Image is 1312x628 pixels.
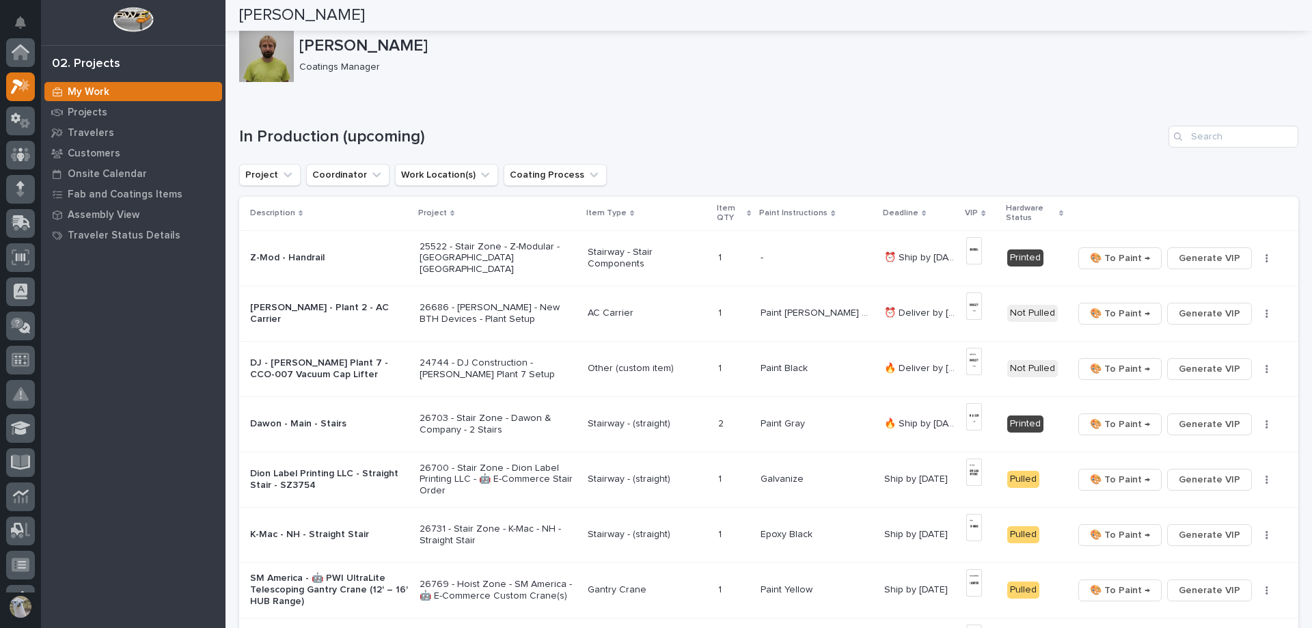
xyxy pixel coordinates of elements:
[761,582,815,596] p: Paint Yellow
[965,206,978,221] p: VIP
[1078,358,1162,380] button: 🎨 To Paint →
[504,164,607,186] button: Coating Process
[1090,305,1150,322] span: 🎨 To Paint →
[250,573,409,607] p: SM America - 🤖 PWI UltraLite Telescoping Gantry Crane (12' – 16' HUB Range)
[1167,247,1252,269] button: Generate VIP
[1078,524,1162,546] button: 🎨 To Paint →
[1007,582,1039,599] div: Pulled
[718,305,724,319] p: 1
[68,107,107,119] p: Projects
[68,86,109,98] p: My Work
[41,102,225,122] a: Projects
[41,204,225,225] a: Assembly View
[761,415,808,430] p: Paint Gray
[41,143,225,163] a: Customers
[68,127,114,139] p: Travelers
[1078,247,1162,269] button: 🎨 To Paint →
[420,579,577,602] p: 26769 - Hoist Zone - SM America - 🤖 E-Commerce Custom Crane(s)
[6,592,35,621] button: users-avatar
[1167,579,1252,601] button: Generate VIP
[1006,201,1056,226] p: Hardware Status
[239,230,1298,286] tr: Z-Mod - Handrail25522 - Stair Zone - Z-Modular - [GEOGRAPHIC_DATA] [GEOGRAPHIC_DATA]Stairway - St...
[420,357,577,381] p: 24744 - DJ Construction - [PERSON_NAME] Plant 7 Setup
[239,452,1298,507] tr: Dion Label Printing LLC - Straight Stair - SZ375426700 - Stair Zone - Dion Label Printing LLC - 🤖...
[1090,250,1150,267] span: 🎨 To Paint →
[718,526,724,541] p: 1
[1167,524,1252,546] button: Generate VIP
[1090,416,1150,433] span: 🎨 To Paint →
[717,201,743,226] p: Item QTY
[759,206,828,221] p: Paint Instructions
[113,7,153,32] img: Workspace Logo
[239,127,1163,147] h1: In Production (upcoming)
[420,463,577,497] p: 26700 - Stair Zone - Dion Label Printing LLC - 🤖 E-Commerce Stair Order
[1007,415,1043,433] div: Printed
[299,62,1287,73] p: Coatings Manager
[1179,250,1240,267] span: Generate VIP
[68,230,180,242] p: Traveler Status Details
[239,562,1298,618] tr: SM America - 🤖 PWI UltraLite Telescoping Gantry Crane (12' – 16' HUB Range)26769 - Hoist Zone - S...
[718,360,724,374] p: 1
[588,474,707,485] p: Stairway - (straight)
[420,523,577,547] p: 26731 - Stair Zone - K-Mac - NH - Straight Stair
[1078,469,1162,491] button: 🎨 To Paint →
[306,164,389,186] button: Coordinator
[1090,527,1150,543] span: 🎨 To Paint →
[250,357,409,381] p: DJ - [PERSON_NAME] Plant 7 - CCO-007 Vacuum Cap Lifter
[718,415,726,430] p: 2
[588,308,707,319] p: AC Carrier
[884,582,951,596] p: Ship by [DATE]
[1179,582,1240,599] span: Generate VIP
[586,206,627,221] p: Item Type
[239,507,1298,562] tr: K-Mac - NH - Straight Stair26731 - Stair Zone - K-Mac - NH - Straight StairStairway - (straight)1...
[239,5,365,25] h2: [PERSON_NAME]
[718,249,724,264] p: 1
[1090,361,1150,377] span: 🎨 To Paint →
[884,526,951,541] p: Ship by [DATE]
[1179,416,1240,433] span: Generate VIP
[1007,471,1039,488] div: Pulled
[1167,413,1252,435] button: Generate VIP
[41,184,225,204] a: Fab and Coatings Items
[761,249,766,264] p: -
[1179,472,1240,488] span: Generate VIP
[68,189,182,201] p: Fab and Coatings Items
[420,302,577,325] p: 26686 - [PERSON_NAME] - New BTH Devices - Plant Setup
[239,341,1298,396] tr: DJ - [PERSON_NAME] Plant 7 - CCO-007 Vacuum Cap Lifter24744 - DJ Construction - [PERSON_NAME] Pla...
[1090,582,1150,599] span: 🎨 To Paint →
[239,164,301,186] button: Project
[588,418,707,430] p: Stairway - (straight)
[884,415,959,430] p: 🔥 Ship by [DATE]
[588,584,707,596] p: Gantry Crane
[418,206,447,221] p: Project
[884,471,951,485] p: Ship by [DATE]
[588,247,707,270] p: Stairway - Stair Components
[588,363,707,374] p: Other (custom item)
[1007,360,1058,377] div: Not Pulled
[1179,305,1240,322] span: Generate VIP
[1078,579,1162,601] button: 🎨 To Paint →
[68,148,120,160] p: Customers
[239,396,1298,452] tr: Dawon - Main - Stairs26703 - Stair Zone - Dawon & Company - 2 StairsStairway - (straight)22 Paint...
[1179,361,1240,377] span: Generate VIP
[718,471,724,485] p: 1
[718,582,724,596] p: 1
[1078,413,1162,435] button: 🎨 To Paint →
[6,8,35,37] button: Notifications
[41,81,225,102] a: My Work
[1007,305,1058,322] div: Not Pulled
[420,241,577,275] p: 25522 - Stair Zone - Z-Modular - [GEOGRAPHIC_DATA] [GEOGRAPHIC_DATA]
[1168,126,1298,148] input: Search
[884,249,959,264] p: ⏰ Ship by [DATE]
[299,36,1293,56] p: [PERSON_NAME]
[250,529,409,541] p: K-Mac - NH - Straight Stair
[1078,303,1162,325] button: 🎨 To Paint →
[41,163,225,184] a: Onsite Calendar
[52,57,120,72] div: 02. Projects
[883,206,918,221] p: Deadline
[1167,358,1252,380] button: Generate VIP
[250,206,295,221] p: Description
[588,529,707,541] p: Stairway - (straight)
[1179,527,1240,543] span: Generate VIP
[761,526,815,541] p: Epoxy Black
